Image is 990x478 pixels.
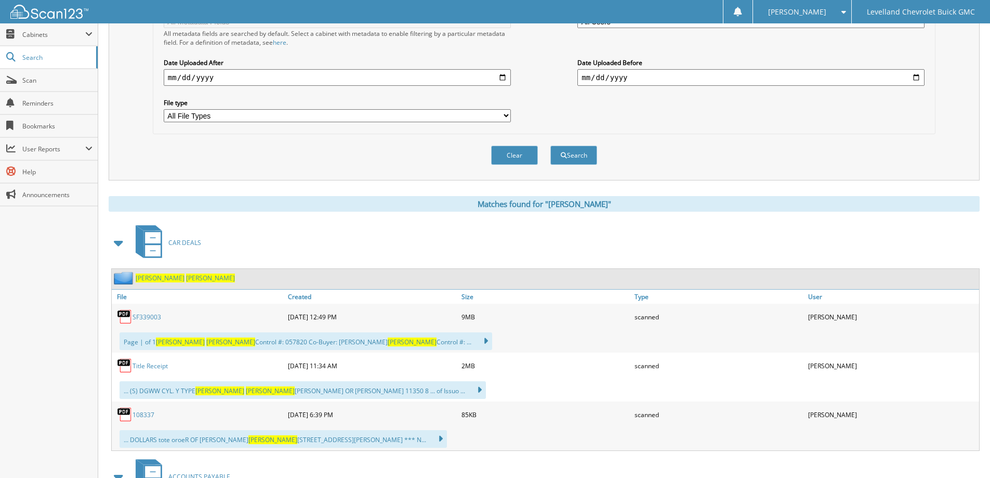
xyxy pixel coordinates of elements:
[768,9,826,15] span: [PERSON_NAME]
[120,332,492,350] div: Page | of 1 Control #: 057820 Co-Buyer: [PERSON_NAME] Control #: ...
[285,355,459,376] div: [DATE] 11:34 AM
[133,410,154,419] a: 108337
[206,338,255,346] span: [PERSON_NAME]
[632,290,806,304] a: Type
[806,404,979,425] div: [PERSON_NAME]
[120,430,447,448] div: ... DOLLARS tote oroeR OF [PERSON_NAME] [STREET_ADDRESS][PERSON_NAME] *** N...
[388,338,437,346] span: [PERSON_NAME]
[459,290,632,304] a: Size
[577,58,925,67] label: Date Uploaded Before
[459,355,632,376] div: 2MB
[22,30,85,39] span: Cabinets
[133,313,161,321] a: SF339003
[273,38,286,47] a: here
[114,272,136,285] img: folder2.png
[22,122,93,131] span: Bookmarks
[550,146,597,165] button: Search
[186,274,235,282] span: [PERSON_NAME]
[117,407,133,422] img: PDF.png
[22,99,93,108] span: Reminders
[164,29,511,47] div: All metadata fields are searched by default. Select a cabinet with metadata to enable filtering b...
[164,69,511,86] input: start
[285,404,459,425] div: [DATE] 6:39 PM
[459,404,632,425] div: 85KB
[117,358,133,373] img: PDF.png
[867,9,975,15] span: Levelland Chevrolet Buick GMC
[117,309,133,325] img: PDF.png
[632,355,806,376] div: scanned
[285,290,459,304] a: Created
[133,361,168,370] a: Title Receipt
[22,145,85,153] span: User Reports
[168,238,201,247] span: CAR DEALS
[22,76,93,85] span: Scan
[491,146,538,165] button: Clear
[195,386,244,395] span: [PERSON_NAME]
[109,196,980,212] div: Matches found for "[PERSON_NAME]"
[22,53,91,62] span: Search
[632,404,806,425] div: scanned
[22,167,93,176] span: Help
[22,190,93,199] span: Announcements
[120,381,486,399] div: ... (S) DGWW CYL. Y TYPE [PERSON_NAME] OR [PERSON_NAME] 11350 8 ... of Issuo ...
[577,69,925,86] input: end
[246,386,295,395] span: [PERSON_NAME]
[248,435,297,444] span: [PERSON_NAME]
[164,98,511,107] label: File type
[285,306,459,327] div: [DATE] 12:49 PM
[164,58,511,67] label: Date Uploaded After
[459,306,632,327] div: 9MB
[938,428,990,478] iframe: Chat Widget
[10,5,88,19] img: scan123-logo-white.svg
[112,290,285,304] a: File
[136,274,235,282] a: [PERSON_NAME] [PERSON_NAME]
[806,355,979,376] div: [PERSON_NAME]
[136,274,184,282] span: [PERSON_NAME]
[129,222,201,263] a: CAR DEALS
[806,290,979,304] a: User
[632,306,806,327] div: scanned
[156,338,205,346] span: [PERSON_NAME]
[806,306,979,327] div: [PERSON_NAME]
